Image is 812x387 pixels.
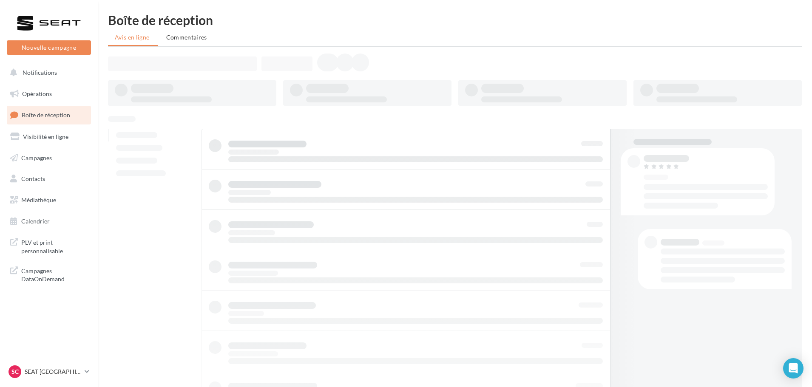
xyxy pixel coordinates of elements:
a: Boîte de réception [5,106,93,124]
span: PLV et print personnalisable [21,237,88,255]
button: Nouvelle campagne [7,40,91,55]
a: Calendrier [5,212,93,230]
span: Visibilité en ligne [23,133,68,140]
div: Boîte de réception [108,14,802,26]
a: SC SEAT [GEOGRAPHIC_DATA] [7,364,91,380]
a: Médiathèque [5,191,93,209]
button: Notifications [5,64,89,82]
span: Campagnes [21,154,52,161]
span: Contacts [21,175,45,182]
span: Campagnes DataOnDemand [21,265,88,283]
a: Campagnes [5,149,93,167]
p: SEAT [GEOGRAPHIC_DATA] [25,367,81,376]
span: Commentaires [166,34,207,41]
a: Campagnes DataOnDemand [5,262,93,287]
div: Open Intercom Messenger [783,358,803,379]
span: SC [11,367,19,376]
span: Opérations [22,90,52,97]
span: Calendrier [21,218,50,225]
a: Visibilité en ligne [5,128,93,146]
span: Médiathèque [21,196,56,203]
span: Boîte de réception [22,111,70,119]
a: Contacts [5,170,93,188]
a: PLV et print personnalisable [5,233,93,258]
span: Notifications [23,69,57,76]
a: Opérations [5,85,93,103]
